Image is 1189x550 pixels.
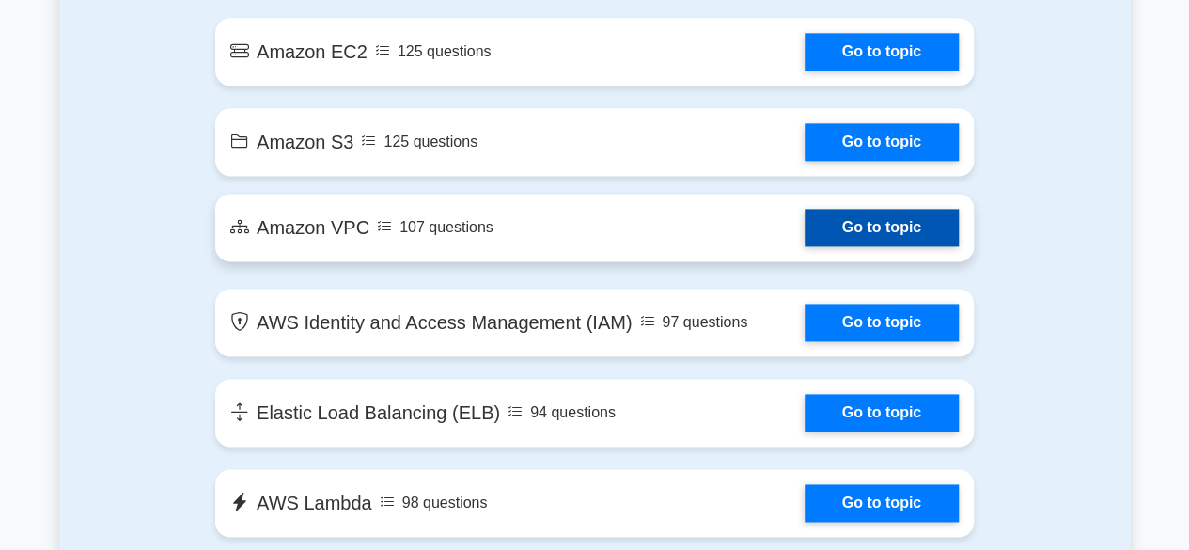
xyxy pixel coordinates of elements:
[805,484,959,522] a: Go to topic
[805,33,959,71] a: Go to topic
[805,304,959,341] a: Go to topic
[805,209,959,246] a: Go to topic
[805,394,959,432] a: Go to topic
[805,123,959,161] a: Go to topic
